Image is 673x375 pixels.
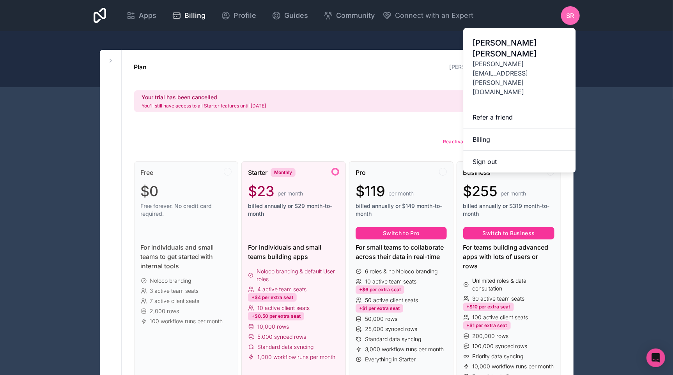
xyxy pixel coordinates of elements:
span: [PERSON_NAME] [PERSON_NAME] [473,37,566,59]
span: 100 workflow runs per month [150,317,223,325]
span: 3 active team seats [150,287,199,295]
div: Open Intercom Messenger [646,349,665,367]
span: Apps [139,10,156,21]
span: 10 active client seats [257,304,310,312]
span: Everything in Starter [365,356,416,363]
span: Noloco branding & default User roles [257,268,339,283]
span: 7 active client seats [150,297,200,305]
a: Billing [463,129,576,151]
span: 3,000 workflow runs per month [365,345,444,353]
span: billed annually or $149 month-to-month [356,202,447,218]
a: Billing [166,7,212,24]
span: Standard data syncing [257,343,313,351]
span: 200,000 rows [473,332,509,340]
a: Guides [266,7,314,24]
a: Refer a friend [463,106,576,129]
a: Apps [120,7,163,24]
span: 10,000 workflow runs per month [473,363,554,370]
span: Profile [234,10,256,21]
button: Switch to Business [463,227,554,239]
span: 100,000 synced rows [473,342,528,350]
span: billed annually or $319 month-to-month [463,202,554,218]
span: SR [567,11,574,20]
span: Connect with an Expert [395,10,473,21]
p: You'll still have access to all Starter features until [DATE] [142,103,266,109]
span: per month [388,190,414,197]
span: per month [278,190,303,197]
span: Business [463,168,491,177]
button: Reactivate plan [440,134,494,149]
a: Profile [215,7,262,24]
span: 10,000 rows [257,323,289,331]
div: +$1 per extra seat [463,321,511,330]
h1: Plan [134,62,147,72]
span: Standard data syncing [365,335,421,343]
span: $255 [463,183,498,199]
span: Unlimited roles & data consultation [472,277,554,292]
span: Community [336,10,375,21]
a: [PERSON_NAME]-workspace [449,63,528,70]
span: per month [501,190,526,197]
span: billed annually or $29 month-to-month [248,202,339,218]
button: Switch to Pro [356,227,447,239]
span: 50 active client seats [365,296,418,304]
span: Free forever. No credit card required. [141,202,232,218]
span: 2,000 rows [150,307,179,315]
div: +$4 per extra seat [248,293,297,302]
button: Sign out [463,151,576,173]
span: Noloco branding [150,277,191,285]
span: 5,000 synced rows [257,333,306,341]
div: For individuals and small teams building apps [248,243,339,261]
span: Guides [284,10,308,21]
div: +$10 per extra seat [463,303,514,311]
span: Billing [184,10,205,21]
div: For small teams to collaborate across their data in real-time [356,243,447,261]
div: For individuals and small teams to get started with internal tools [141,243,232,271]
div: +$6 per extra seat [356,285,404,294]
div: For teams building advanced apps with lots of users or rows [463,243,554,271]
h2: Your trial has been cancelled [142,93,266,101]
span: $119 [356,183,385,199]
span: Free [141,168,154,177]
a: Community [317,7,381,24]
button: Connect with an Expert [383,10,473,21]
span: 4 active team seats [257,285,306,293]
span: 30 active team seats [473,295,525,303]
div: Monthly [271,168,296,177]
span: $0 [141,183,159,199]
span: 100 active client seats [473,313,528,321]
div: +$1 per extra seat [356,304,403,313]
span: Reactivate plan [443,139,479,144]
span: $23 [248,183,275,199]
span: 25,000 synced rows [365,325,417,333]
span: Starter [248,168,267,177]
span: 50,000 rows [365,315,397,323]
span: [PERSON_NAME][EMAIL_ADDRESS][PERSON_NAME][DOMAIN_NAME] [473,59,566,97]
span: 10 active team seats [365,278,416,285]
span: Pro [356,168,366,177]
span: Priority data syncing [473,352,524,360]
div: +$0.50 per extra seat [248,312,304,320]
span: 6 roles & no Noloco branding [365,268,437,275]
span: 1,000 workflow runs per month [257,353,335,361]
